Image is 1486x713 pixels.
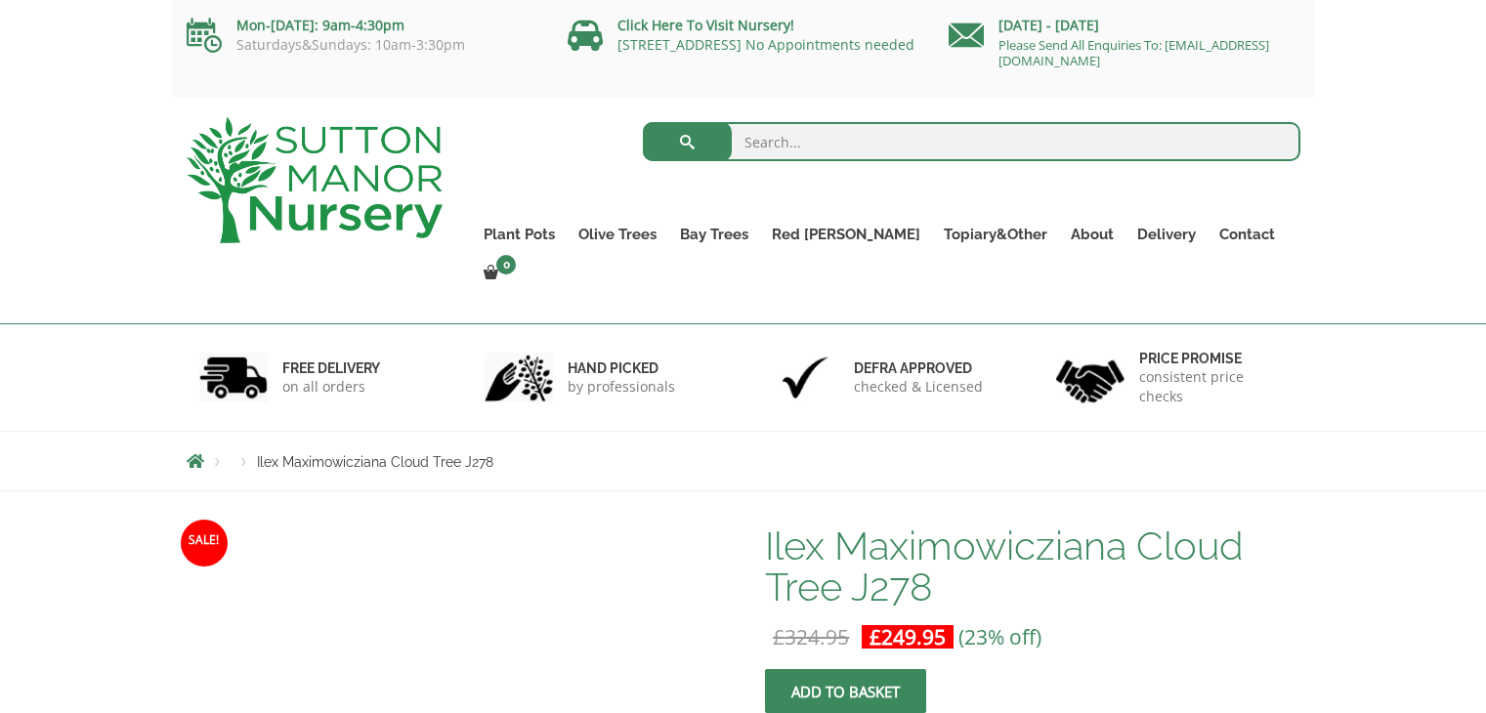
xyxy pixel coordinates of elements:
a: Contact [1208,221,1287,248]
a: [STREET_ADDRESS] No Appointments needed [617,35,914,54]
p: Saturdays&Sundays: 10am-3:30pm [187,37,538,53]
h6: FREE DELIVERY [282,359,380,377]
img: 3.jpg [771,353,839,402]
a: Click Here To Visit Nursery! [617,16,794,34]
span: 0 [496,255,516,274]
span: £ [773,623,785,650]
bdi: 249.95 [870,623,946,650]
span: Sale! [181,520,228,566]
p: by professionals [568,377,675,397]
input: Search... [643,122,1300,161]
a: Please Send All Enquiries To: [EMAIL_ADDRESS][DOMAIN_NAME] [998,36,1269,69]
nav: Breadcrumbs [187,453,1300,469]
h6: Defra approved [854,359,983,377]
a: About [1059,221,1125,248]
span: (23% off) [958,623,1041,650]
bdi: 324.95 [773,623,849,650]
a: Red [PERSON_NAME] [760,221,932,248]
h1: Ilex Maximowicziana Cloud Tree J278 [765,525,1299,608]
span: £ [870,623,881,650]
span: Ilex Maximowicziana Cloud Tree J278 [257,454,493,470]
a: Plant Pots [472,221,567,248]
img: 4.jpg [1056,348,1125,407]
a: Bay Trees [668,221,760,248]
img: 2.jpg [485,353,553,402]
a: Topiary&Other [932,221,1059,248]
h6: hand picked [568,359,675,377]
p: on all orders [282,377,380,397]
a: Delivery [1125,221,1208,248]
p: consistent price checks [1139,367,1288,406]
a: Olive Trees [567,221,668,248]
img: 1.jpg [199,353,268,402]
a: 0 [472,260,522,287]
p: Mon-[DATE]: 9am-4:30pm [187,14,538,37]
h6: Price promise [1139,350,1288,367]
button: Add to basket [765,669,926,713]
img: logo [187,117,443,243]
p: [DATE] - [DATE] [949,14,1300,37]
p: checked & Licensed [854,377,983,397]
